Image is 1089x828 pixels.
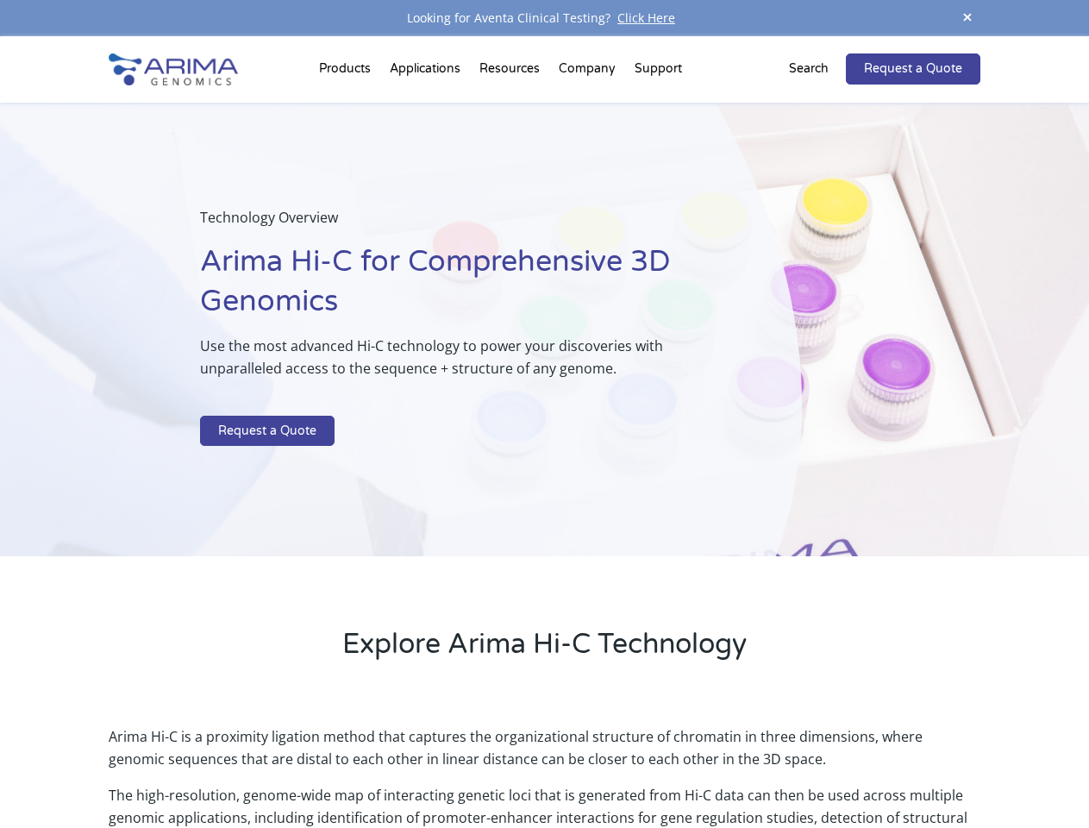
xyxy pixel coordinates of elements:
a: Request a Quote [846,53,980,85]
h1: Arima Hi-C for Comprehensive 3D Genomics [200,242,715,335]
p: Arima Hi-C is a proximity ligation method that captures the organizational structure of chromatin... [109,725,979,784]
p: Technology Overview [200,206,715,242]
div: Looking for Aventa Clinical Testing? [109,7,979,29]
h2: Explore Arima Hi-C Technology [109,625,979,677]
a: Click Here [610,9,682,26]
p: Search [789,58,829,80]
img: Arima-Genomics-logo [109,53,238,85]
a: Request a Quote [200,416,335,447]
p: Use the most advanced Hi-C technology to power your discoveries with unparalleled access to the s... [200,335,715,393]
